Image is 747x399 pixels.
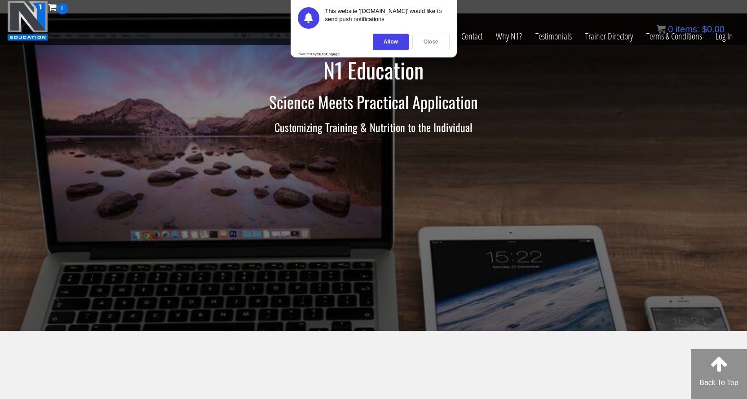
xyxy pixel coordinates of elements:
bdi: 0.00 [702,24,725,34]
img: icon11.png [657,25,666,34]
span: 0 [668,24,673,34]
a: Terms & Conditions [640,14,709,58]
h1: N1 Education [111,58,636,82]
a: Contact [455,14,489,58]
a: Why N1? [489,14,529,58]
span: items: [676,24,699,34]
div: Close [412,34,450,50]
img: n1-education [7,0,48,41]
a: Log In [709,14,740,58]
h3: Customizing Training & Nutrition to the Individual [111,121,636,133]
span: 0 [57,3,68,14]
div: This website '[DOMAIN_NAME]' would like to send push notifications [325,7,450,29]
a: 0 [48,1,68,13]
div: Allow [373,34,409,50]
span: $ [702,24,707,34]
a: Testimonials [529,14,579,58]
a: Trainer Directory [579,14,640,58]
div: Powered by [298,52,340,56]
strong: PushEngage [317,52,340,56]
h2: Science Meets Practical Application [111,93,636,111]
a: 0 items: $0.00 [657,24,725,34]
